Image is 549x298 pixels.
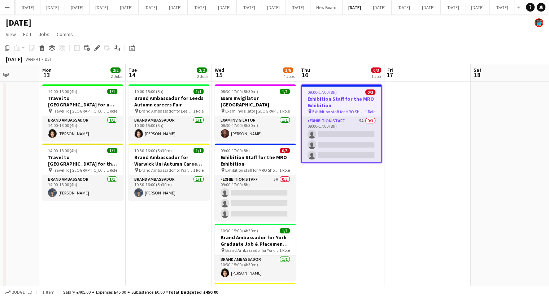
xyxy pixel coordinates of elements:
[48,148,77,153] span: 14:00-18:00 (4h)
[371,74,381,79] div: 1 Job
[280,89,290,94] span: 1/1
[215,154,296,167] h3: Exhibition Staff for the MRO Exhibition
[367,0,392,14] button: [DATE]
[128,67,137,73] span: Tue
[6,56,22,63] div: [DATE]
[301,67,310,73] span: Thu
[128,144,209,200] app-job-card: 10:30-16:00 (5h30m)1/1Brand Ambassador for Warwick Uni Autumn Careers Fair Brand Ambassador for W...
[107,167,117,173] span: 1 Role
[139,167,193,173] span: Brand Ambassador for Warwick Uni Autumn Careers Fair
[302,117,381,162] app-card-role: Exhibition Staff5A0/309:00-17:00 (8h)
[197,74,208,79] div: 2 Jobs
[215,95,296,108] h3: Exam Invigilator [GEOGRAPHIC_DATA]
[107,108,117,114] span: 1 Role
[114,0,139,14] button: [DATE]
[193,167,204,173] span: 1 Role
[302,96,381,109] h3: Exhibition Staff for the MRO Exhibition
[188,0,212,14] button: [DATE]
[107,89,117,94] span: 1/1
[39,31,49,38] span: Jobs
[36,30,52,39] a: Jobs
[128,84,209,141] app-job-card: 10:00-15:00 (5h)1/1Brand Ambassador for Leeds Autumn careers Fair Brand Ambassador for Leeds Autu...
[215,175,296,221] app-card-role: Exhibition Staff5A0/309:00-17:00 (8h)
[12,290,32,295] span: Budgeted
[371,67,381,73] span: 0/3
[193,148,204,153] span: 1/1
[392,0,416,14] button: [DATE]
[535,18,543,27] app-user-avatar: Oscar Peck
[225,247,279,253] span: Brand Ambassador for York Graduate Job & Placement Fair fair
[128,116,209,141] app-card-role: Brand Ambassador1/110:00-15:00 (5h)[PERSON_NAME]
[41,71,52,79] span: 13
[215,84,296,141] div: 08:30-17:00 (8h30m)1/1Exam Invigilator [GEOGRAPHIC_DATA] Exam Invigilator [GEOGRAPHIC_DATA]1 Role...
[42,175,123,200] app-card-role: Brand Ambassador1/114:00-18:00 (4h)[PERSON_NAME]
[215,234,296,247] h3: Brand Ambassador for York Graduate Job & Placement Fair
[90,0,114,14] button: [DATE]
[110,67,121,73] span: 2/2
[261,0,286,14] button: [DATE]
[215,116,296,141] app-card-role: Exam Invigilator1/108:30-17:00 (8h30m)[PERSON_NAME]
[65,0,90,14] button: [DATE]
[310,0,343,14] button: New Board
[225,108,279,114] span: Exam Invigilator [GEOGRAPHIC_DATA]
[365,109,375,114] span: 1 Role
[134,148,172,153] span: 10:30-16:00 (5h30m)
[279,247,290,253] span: 1 Role
[163,0,188,14] button: [DATE]
[215,255,296,280] app-card-role: Brand Ambassador1/110:30-15:00 (4h30m)[PERSON_NAME]
[214,71,224,79] span: 15
[42,116,123,141] app-card-role: Brand Ambassador1/114:00-18:00 (4h)[PERSON_NAME]
[221,148,250,153] span: 09:00-17:00 (8h)
[387,67,393,73] span: Fri
[474,67,482,73] span: Sat
[283,74,295,79] div: 4 Jobs
[134,89,164,94] span: 10:00-15:00 (5h)
[42,95,123,108] h3: Travel to [GEOGRAPHIC_DATA] for a recruitment fair
[63,289,218,295] div: Salary £405.00 + Expenses £45.00 + Subsistence £0.00 =
[312,109,365,114] span: Exhibition staff for MRO Show at excel
[215,144,296,221] app-job-card: 09:00-17:00 (8h)0/3Exhibition Staff for the MRO Exhibition Exhibition staff for MRO Show at excel...
[490,0,514,14] button: [DATE]
[441,0,465,14] button: [DATE]
[301,84,382,163] app-job-card: 09:00-17:00 (8h)0/3Exhibition Staff for the MRO Exhibition Exhibition staff for MRO Show at excel...
[128,175,209,200] app-card-role: Brand Ambassador1/110:30-16:00 (5h30m)[PERSON_NAME]
[416,0,441,14] button: [DATE]
[42,67,52,73] span: Mon
[54,30,76,39] a: Comms
[40,0,65,14] button: [DATE]
[472,71,482,79] span: 18
[20,30,34,39] a: Edit
[6,17,31,28] h1: [DATE]
[3,30,19,39] a: View
[16,0,40,14] button: [DATE]
[193,89,204,94] span: 1/1
[128,154,209,167] h3: Brand Ambassador for Warwick Uni Autumn Careers Fair
[45,56,52,62] div: BST
[225,167,279,173] span: Exhibition staff for MRO Show at excel
[343,0,367,14] button: [DATE]
[215,67,224,73] span: Wed
[237,0,261,14] button: [DATE]
[300,71,310,79] span: 16
[280,148,290,153] span: 0/3
[465,0,490,14] button: [DATE]
[4,288,34,296] button: Budgeted
[111,74,122,79] div: 2 Jobs
[283,67,293,73] span: 3/6
[221,89,258,94] span: 08:30-17:00 (8h30m)
[215,224,296,280] div: 10:30-15:00 (4h30m)1/1Brand Ambassador for York Graduate Job & Placement Fair Brand Ambassador fo...
[42,144,123,200] app-job-card: 14:00-18:00 (4h)1/1Travel to [GEOGRAPHIC_DATA] for the Autumn Careers fair on [DATE] Travel To [G...
[127,71,137,79] span: 14
[53,167,107,173] span: Travel To [GEOGRAPHIC_DATA] for Autumn Careers Fair on [DATE]
[197,67,207,73] span: 2/2
[280,228,290,233] span: 1/1
[23,31,31,38] span: Edit
[24,56,42,62] span: Week 41
[53,108,107,114] span: Travel To [GEOGRAPHIC_DATA] for Recruitment fair
[6,31,16,38] span: View
[221,228,258,233] span: 10:30-15:00 (4h30m)
[168,289,218,295] span: Total Budgeted £450.00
